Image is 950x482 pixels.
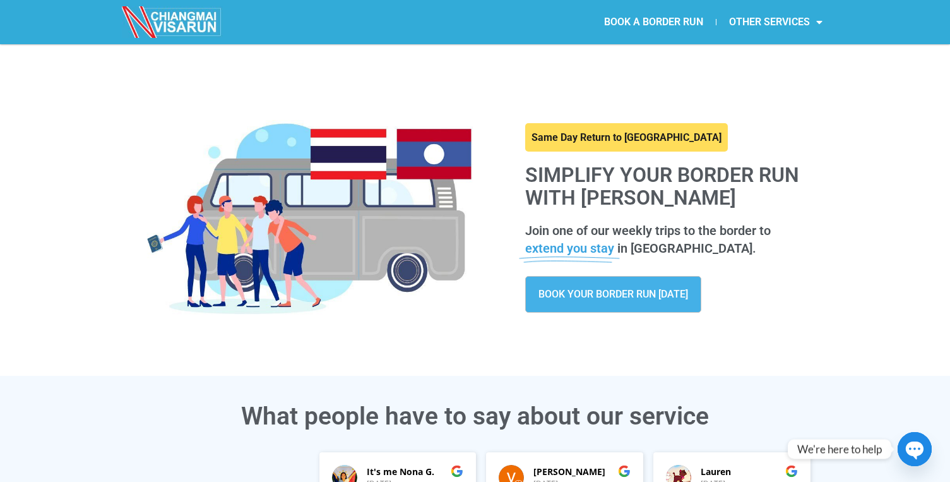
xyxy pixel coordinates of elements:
h1: Simplify your border run with [PERSON_NAME] [525,164,816,208]
img: Google [785,465,798,478]
a: OTHER SERVICES [716,8,835,37]
div: [PERSON_NAME] [533,466,631,478]
span: Join one of our weekly trips to the border to [525,223,771,238]
div: Lauren [701,466,798,478]
span: BOOK YOUR BORDER RUN [DATE] [538,289,688,299]
nav: Menu [475,8,835,37]
a: BOOK YOUR BORDER RUN [DATE] [525,276,701,313]
span: in [GEOGRAPHIC_DATA]. [617,241,756,256]
img: Google [451,465,463,478]
a: BOOK A BORDER RUN [591,8,716,37]
img: Google [618,465,631,478]
div: It's me Nona G. [367,466,464,478]
h3: What people have to say about our service [122,404,829,429]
